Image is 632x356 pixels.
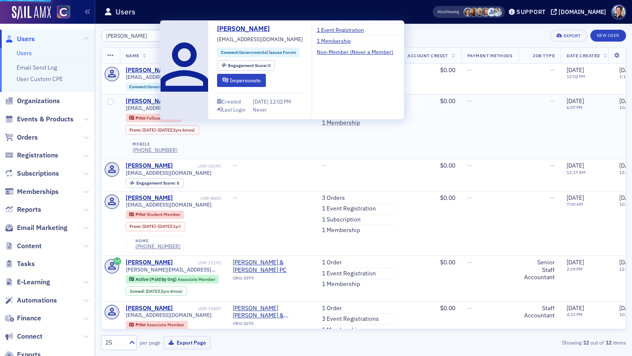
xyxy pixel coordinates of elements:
[475,8,484,17] span: Alicia Gelinas
[126,98,173,105] div: [PERSON_NAME]
[233,275,310,284] div: ORG-3579
[5,296,57,305] a: Automations
[550,97,555,105] span: —
[233,162,237,169] span: —
[126,259,173,266] a: [PERSON_NAME]
[567,201,583,207] time: 7:00 AM
[17,332,42,341] span: Connect
[233,194,237,202] span: —
[463,8,472,17] span: Stacy Svendsen
[550,162,555,169] span: —
[126,105,212,111] span: [EMAIL_ADDRESS][DOMAIN_NAME]
[126,194,173,202] div: [PERSON_NAME]
[322,259,342,266] a: 1 Order
[5,133,38,142] a: Orders
[126,305,173,312] a: [PERSON_NAME]
[5,314,41,323] a: Finance
[567,266,583,272] time: 2:09 PM
[567,258,584,266] span: [DATE]
[126,222,185,231] div: From: 2018-04-24 00:00:00
[317,26,370,34] a: 1 Event Registration
[126,83,209,91] div: Connect:
[533,53,555,59] span: Job Type
[135,211,147,217] span: Prior
[524,305,555,320] div: Staff Accountant
[322,227,360,234] a: 1 Membership
[567,104,583,110] time: 6:07 PM
[440,304,455,312] span: $0.00
[559,8,606,16] div: [DOMAIN_NAME]
[17,115,73,124] span: Events & Products
[551,9,609,15] button: [DOMAIN_NAME]
[126,202,212,208] span: [EMAIL_ADDRESS][DOMAIN_NAME]
[130,289,146,294] span: Joined :
[126,286,187,296] div: Joined: 2023-05-15 00:00:00
[567,194,584,202] span: [DATE]
[147,322,184,328] span: Associate Member
[590,30,626,42] a: New User
[222,99,241,104] div: Created
[136,180,177,186] span: Engagement Score :
[437,9,459,15] span: Viewing
[17,187,59,196] span: Memberships
[126,312,212,318] span: [EMAIL_ADDRESS][DOMAIN_NAME]
[135,322,147,328] span: Prior
[126,275,219,283] div: Active (Paid by Org): Active (Paid by Org): Associate Member
[17,49,32,57] a: Users
[217,35,303,43] span: [EMAIL_ADDRESS][DOMAIN_NAME]
[5,205,41,214] a: Reports
[129,115,178,121] a: Prior Fellow Member
[437,9,446,14] div: Also
[469,8,478,17] span: Sheila Duggan
[17,64,57,71] a: Email Send Log
[567,53,600,59] span: Date Created
[129,277,215,282] a: Active (Paid by Org) Associate Member
[5,259,35,269] a: Tasks
[17,296,57,305] span: Automations
[567,169,586,175] time: 12:17 AM
[467,53,513,59] span: Payment Methods
[524,259,555,281] div: Senior Staff Accountant
[233,259,310,274] a: [PERSON_NAME] & [PERSON_NAME] PC
[550,30,587,42] button: Export
[322,315,379,323] a: 3 Event Registrations
[317,37,357,45] a: 1 Membership
[129,212,180,217] a: Prior Student Member
[147,211,181,217] span: Student Member
[217,74,266,87] button: Impersonate
[174,306,221,311] div: USR-31857
[5,96,60,106] a: Organizations
[5,278,50,287] a: E-Learning
[164,336,211,349] button: Export Page
[126,74,212,80] span: [EMAIL_ADDRESS][DOMAIN_NAME]
[142,223,155,229] span: [DATE]
[133,147,178,153] a: [PHONE_NUMBER]
[126,266,221,273] span: [PERSON_NAME][EMAIL_ADDRESS][DOMAIN_NAME]
[440,66,455,74] span: $0.00
[567,311,583,317] time: 4:23 PM
[135,115,147,121] span: Prior
[317,48,400,56] a: Non-Member (Never a Member)
[5,115,73,124] a: Events & Products
[322,305,342,312] a: 1 Order
[12,6,51,20] img: SailAMX
[126,114,182,122] div: Prior: Prior: Fellow Member
[17,241,42,251] span: Content
[5,187,59,196] a: Memberships
[17,205,41,214] span: Reports
[174,196,221,201] div: USR-8800
[158,223,171,229] span: [DATE]
[5,241,42,251] a: Content
[126,162,173,170] a: [PERSON_NAME]
[564,34,581,38] div: Export
[228,63,271,68] div: 0
[17,133,38,142] span: Orders
[228,62,268,68] span: Engagement Score :
[135,276,178,282] span: Active (Paid by Org)
[126,67,173,74] a: [PERSON_NAME]
[567,66,584,74] span: [DATE]
[5,223,68,233] a: Email Marketing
